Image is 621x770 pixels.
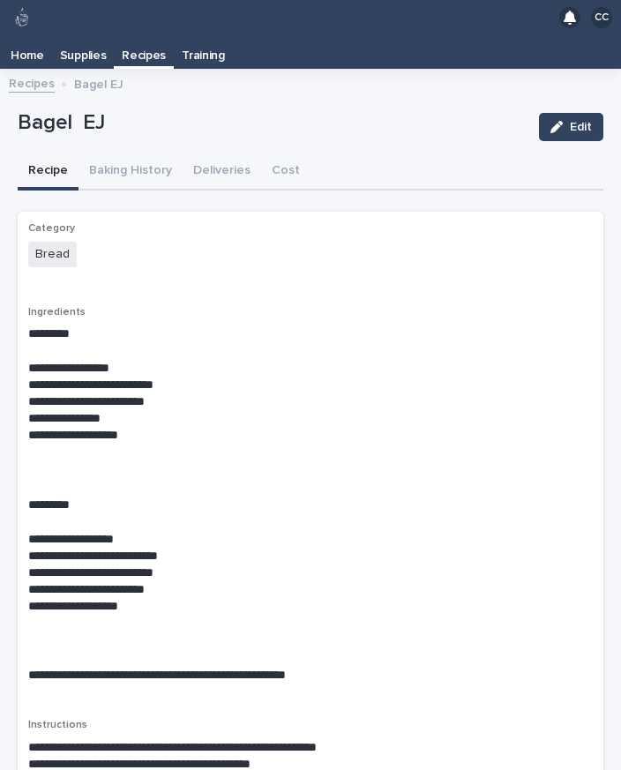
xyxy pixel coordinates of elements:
[261,153,310,191] button: Cost
[570,121,592,133] span: Edit
[79,153,183,191] button: Baking History
[9,72,55,93] a: Recipes
[18,110,525,136] p: Bagel EJ
[591,7,612,28] div: CC
[122,35,166,64] p: Recipes
[28,223,75,234] span: Category
[11,6,34,29] img: 80hjoBaRqlyywVK24fQd
[114,35,174,66] a: Recipes
[183,153,261,191] button: Deliveries
[60,35,107,64] p: Supplies
[11,35,44,64] p: Home
[174,35,233,69] a: Training
[182,35,225,64] p: Training
[3,35,52,69] a: Home
[52,35,115,69] a: Supplies
[74,73,123,93] p: Bagel EJ
[539,113,603,141] button: Edit
[28,242,77,267] span: Bread
[28,720,87,730] span: Instructions
[28,307,86,318] span: Ingredients
[18,153,79,191] button: Recipe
